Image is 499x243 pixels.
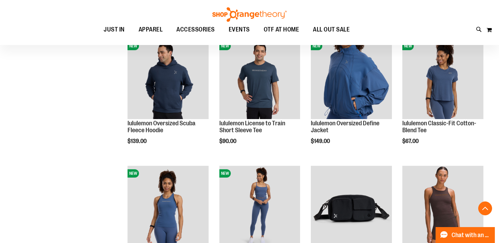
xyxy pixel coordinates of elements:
span: $90.00 [219,138,237,144]
a: lululemon Oversized Scuba Fleece Hoodie [128,120,195,134]
div: product [124,35,212,162]
span: NEW [128,169,139,178]
a: lululemon License to Train Short Sleeve TeeNEW [219,38,300,120]
span: $139.00 [128,138,148,144]
span: NEW [402,42,414,50]
a: lululemon Classic-Fit Cotton-Blend Tee [402,120,476,134]
img: lululemon License to Train Short Sleeve Tee [219,38,300,119]
span: OTF AT HOME [264,22,299,37]
span: Chat with an Expert [452,232,491,238]
span: EVENTS [229,22,250,37]
span: ALL OUT SALE [313,22,350,37]
div: product [307,35,395,162]
span: NEW [311,42,322,50]
a: lululemon Oversized Define JacketNEW [311,38,392,120]
a: lululemon License to Train Short Sleeve Tee [219,120,285,134]
img: lululemon Classic-Fit Cotton-Blend Tee [402,38,483,119]
div: product [216,35,304,162]
img: lululemon Oversized Define Jacket [311,38,392,119]
span: $149.00 [311,138,331,144]
button: Back To Top [478,201,492,215]
a: lululemon Classic-Fit Cotton-Blend TeeNEW [402,38,483,120]
div: product [399,35,487,162]
button: Chat with an Expert [436,227,495,243]
span: NEW [219,169,231,178]
img: Shop Orangetheory [211,7,288,22]
span: ACCESSORIES [176,22,215,37]
span: NEW [128,42,139,50]
span: $67.00 [402,138,420,144]
a: lululemon Oversized Define Jacket [311,120,379,134]
span: JUST IN [104,22,125,37]
a: lululemon Oversized Scuba Fleece HoodieNEW [128,38,209,120]
span: NEW [219,42,231,50]
img: lululemon Oversized Scuba Fleece Hoodie [128,38,209,119]
span: APPAREL [139,22,163,37]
